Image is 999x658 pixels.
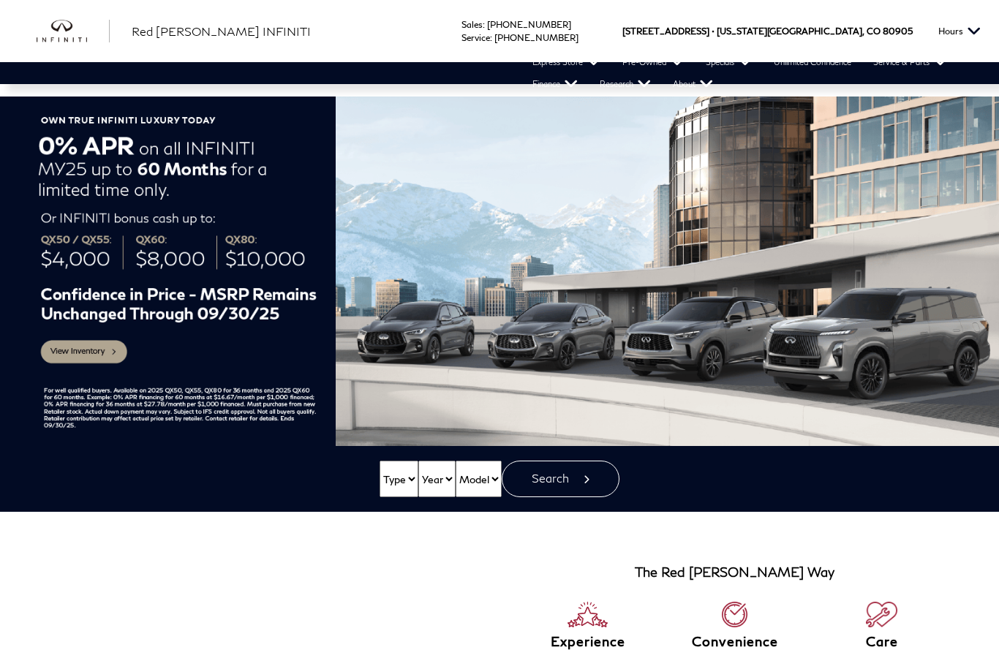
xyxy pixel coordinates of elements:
[661,635,808,649] h6: Convenience
[611,51,695,73] a: Pre-Owned
[483,19,485,30] span: :
[695,51,763,73] a: Specials
[763,51,862,73] a: Unlimited Confidence
[521,51,611,73] a: Express Store
[487,19,571,30] a: [PHONE_NUMBER]
[622,26,913,37] a: [STREET_ADDRESS] • [US_STATE][GEOGRAPHIC_DATA], CO 80905
[418,461,456,497] select: Vehicle Year
[37,20,110,43] img: INFINITI
[494,32,578,43] a: [PHONE_NUMBER]
[589,73,662,95] a: Research
[490,32,492,43] span: :
[514,635,661,649] h6: Experience
[662,73,724,95] a: About
[461,19,483,30] span: Sales
[521,73,589,95] a: Finance
[380,461,418,497] select: Vehicle Type
[808,635,955,649] h6: Care
[456,461,502,497] select: Vehicle Model
[132,24,311,38] span: Red [PERSON_NAME] INFINITI
[635,565,834,580] h3: The Red [PERSON_NAME] Way
[15,51,999,95] nav: Main Navigation
[132,23,311,40] a: Red [PERSON_NAME] INFINITI
[502,461,619,497] button: Search
[37,20,110,43] a: infiniti
[862,51,958,73] a: Service & Parts
[461,32,490,43] span: Service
